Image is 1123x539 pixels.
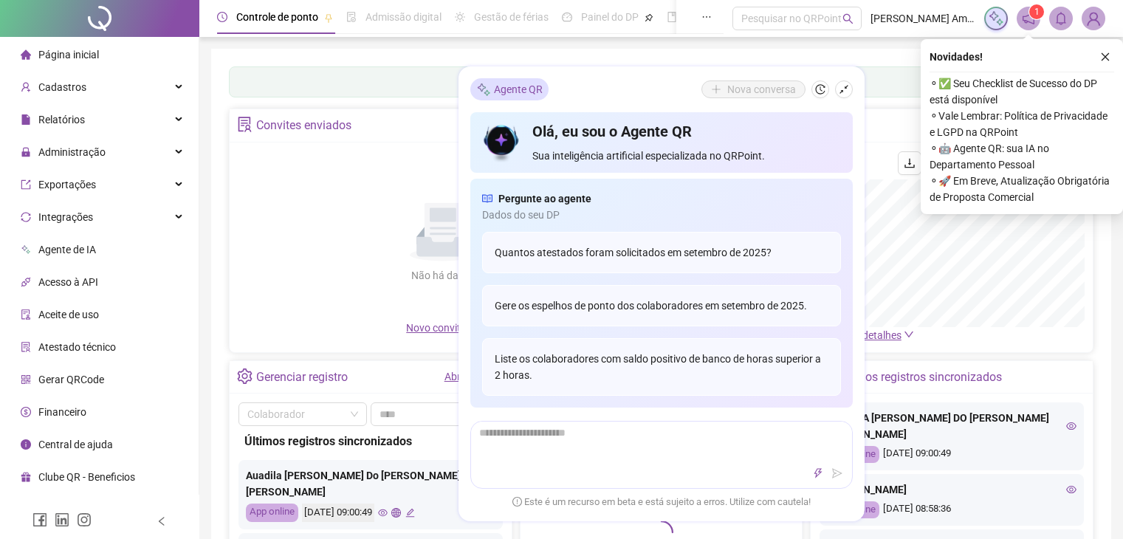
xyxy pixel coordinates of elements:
[930,108,1114,140] span: ⚬ Vale Lembrar: Política de Privacidade e LGPD na QRPoint
[38,276,98,288] span: Acesso à API
[246,467,495,500] div: Auadila [PERSON_NAME] Do [PERSON_NAME] [PERSON_NAME]
[21,407,31,417] span: dollar
[562,12,572,22] span: dashboard
[38,471,135,483] span: Clube QR - Beneficios
[904,157,916,169] span: download
[701,12,712,22] span: ellipsis
[405,508,415,518] span: edit
[38,244,96,255] span: Agente de IA
[324,13,333,22] span: pushpin
[482,338,841,396] div: Liste os colaboradores com saldo positivo de banco de horas superior a 2 horas.
[1029,4,1044,19] sup: 1
[246,504,298,522] div: App online
[21,277,31,287] span: api
[38,439,113,450] span: Central de ajuda
[365,11,442,23] span: Admissão digital
[815,84,825,95] span: history
[581,11,639,23] span: Painel do DP
[1034,7,1040,17] span: 1
[512,496,522,506] span: exclamation-circle
[378,508,388,518] span: eye
[157,516,167,526] span: left
[512,495,811,509] span: Este é um recurso em beta e está sujeito a erros. Utilize com cautela!
[21,439,31,450] span: info-circle
[38,146,106,158] span: Administração
[532,148,840,164] span: Sua inteligência artificial especializada no QRPoint.
[21,309,31,320] span: audit
[474,11,549,23] span: Gestão de férias
[21,179,31,190] span: export
[21,114,31,125] span: file
[701,80,806,98] button: Nova conversa
[904,329,914,340] span: down
[375,267,511,284] div: Não há dados
[827,410,1076,442] div: AUADILA [PERSON_NAME] DO [PERSON_NAME] [PERSON_NAME]
[827,481,1076,498] div: [PERSON_NAME]
[77,512,92,527] span: instagram
[482,232,841,273] div: Quantos atestados foram solicitados em setembro de 2025?
[1022,12,1035,25] span: notification
[476,81,491,97] img: sparkle-icon.fc2bf0ac1784a2077858766a79e2daf3.svg
[667,12,677,22] span: book
[444,371,504,382] a: Abrir registro
[809,464,827,482] button: thunderbolt
[482,207,841,223] span: Dados do seu DP
[217,12,227,22] span: clock-circle
[1100,52,1110,62] span: close
[256,365,348,390] div: Gerenciar registro
[391,508,401,518] span: global
[532,121,840,142] h4: Olá, eu sou o Agente QR
[1054,12,1068,25] span: bell
[38,179,96,190] span: Exportações
[838,365,1002,390] div: Últimos registros sincronizados
[482,190,492,207] span: read
[845,329,914,341] a: Ver detalhes down
[38,114,85,126] span: Relatórios
[827,446,1076,463] div: [DATE] 09:00:49
[988,10,1004,27] img: sparkle-icon.fc2bf0ac1784a2077858766a79e2daf3.svg
[236,11,318,23] span: Controle de ponto
[38,374,104,385] span: Gerar QRCode
[482,285,841,326] div: Gere os espelhos de ponto dos colaboradores em setembro de 2025.
[930,173,1114,205] span: ⚬ 🚀 Em Breve, Atualização Obrigatória de Proposta Comercial
[302,504,374,522] div: [DATE] 09:00:49
[845,329,902,341] span: Ver detalhes
[32,512,47,527] span: facebook
[38,49,99,61] span: Página inicial
[930,75,1114,108] span: ⚬ ✅ Seu Checklist de Sucesso do DP está disponível
[930,140,1114,173] span: ⚬ 🤖 Agente QR: sua IA no Departamento Pessoal
[827,501,1076,518] div: [DATE] 08:58:36
[21,49,31,60] span: home
[237,117,253,132] span: solution
[870,10,975,27] span: [PERSON_NAME] Ambientes Planejados
[839,84,849,95] span: shrink
[55,512,69,527] span: linkedin
[21,212,31,222] span: sync
[930,49,983,65] span: Novidades !
[21,374,31,385] span: qrcode
[38,211,93,223] span: Integrações
[38,341,116,353] span: Atestado técnico
[21,82,31,92] span: user-add
[256,113,351,138] div: Convites enviados
[1082,7,1105,30] img: 88463
[237,368,253,384] span: setting
[813,468,823,478] span: thunderbolt
[346,12,357,22] span: file-done
[1066,484,1076,495] span: eye
[645,13,653,22] span: pushpin
[842,13,854,24] span: search
[406,322,480,334] span: Novo convite
[1066,421,1076,431] span: eye
[455,12,465,22] span: sun
[244,432,497,450] div: Últimos registros sincronizados
[38,81,86,93] span: Cadastros
[21,472,31,482] span: gift
[498,190,591,207] span: Pergunte ao agente
[21,147,31,157] span: lock
[38,309,99,320] span: Aceite de uso
[828,464,846,482] button: send
[38,406,86,418] span: Financeiro
[470,78,549,100] div: Agente QR
[482,121,521,164] img: icon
